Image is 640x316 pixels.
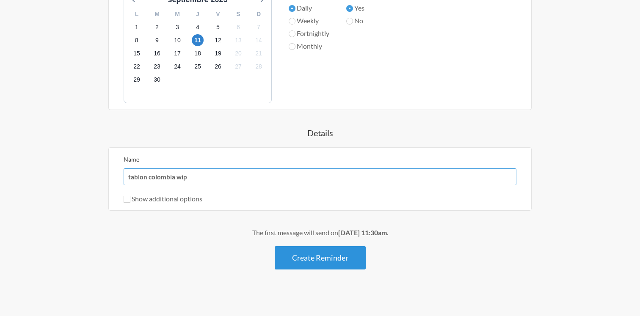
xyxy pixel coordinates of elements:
span: lunes, 20 de octubre de 2025 [232,48,244,60]
span: martes, 28 de octubre de 2025 [253,61,265,73]
div: M [147,8,167,21]
span: domingo, 19 de octubre de 2025 [212,48,224,60]
label: Show additional options [124,195,202,203]
span: jueves, 16 de octubre de 2025 [151,48,163,60]
div: M [167,8,188,21]
span: viernes, 17 de octubre de 2025 [171,48,183,60]
button: Create Reminder [275,246,366,269]
span: miércoles, 8 de octubre de 2025 [131,34,143,46]
input: Show additional options [124,196,130,203]
div: L [127,8,147,21]
h4: Details [74,127,566,139]
span: martes, 14 de octubre de 2025 [253,34,265,46]
span: domingo, 12 de octubre de 2025 [212,34,224,46]
span: miércoles, 22 de octubre de 2025 [131,61,143,73]
div: The first message will send on . [74,228,566,238]
label: Daily [289,3,329,13]
input: We suggest a 2 to 4 word name [124,168,516,185]
div: S [228,8,248,21]
label: Monthly [289,41,329,51]
label: No [346,16,392,26]
span: sábado, 11 de octubre de 2025 [192,34,204,46]
span: sábado, 4 de octubre de 2025 [192,21,204,33]
span: jueves, 2 de octubre de 2025 [151,21,163,33]
span: martes, 21 de octubre de 2025 [253,48,265,60]
span: viernes, 24 de octubre de 2025 [171,61,183,73]
span: miércoles, 15 de octubre de 2025 [131,48,143,60]
input: Weekly [289,18,295,25]
label: Fortnightly [289,28,329,38]
span: miércoles, 1 de octubre de 2025 [131,21,143,33]
input: Fortnightly [289,30,295,37]
span: domingo, 26 de octubre de 2025 [212,61,224,73]
div: J [188,8,208,21]
input: Daily [289,5,295,12]
span: lunes, 27 de octubre de 2025 [232,61,244,73]
span: jueves, 30 de octubre de 2025 [151,74,163,86]
label: Weekly [289,16,329,26]
label: Name [124,156,139,163]
span: jueves, 23 de octubre de 2025 [151,61,163,73]
input: Monthly [289,43,295,50]
span: lunes, 13 de octubre de 2025 [232,34,244,46]
div: V [208,8,228,21]
span: sábado, 25 de octubre de 2025 [192,61,204,73]
input: Yes [346,5,353,12]
strong: [DATE] 11:30am [338,228,387,236]
span: viernes, 3 de octubre de 2025 [171,21,183,33]
input: No [346,18,353,25]
span: jueves, 9 de octubre de 2025 [151,34,163,46]
span: miércoles, 29 de octubre de 2025 [131,74,143,86]
span: sábado, 18 de octubre de 2025 [192,48,204,60]
span: lunes, 6 de octubre de 2025 [232,21,244,33]
span: viernes, 10 de octubre de 2025 [171,34,183,46]
span: martes, 7 de octubre de 2025 [253,21,265,33]
div: D [248,8,269,21]
span: domingo, 5 de octubre de 2025 [212,21,224,33]
label: Yes [346,3,392,13]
